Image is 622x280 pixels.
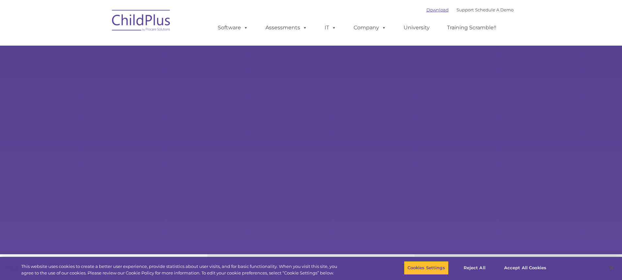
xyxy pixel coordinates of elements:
[211,21,255,34] a: Software
[456,7,474,12] a: Support
[404,261,449,275] button: Cookies Settings
[475,7,514,12] a: Schedule A Demo
[604,261,619,275] button: Close
[454,261,495,275] button: Reject All
[426,7,449,12] a: Download
[21,263,342,276] div: This website uses cookies to create a better user experience, provide statistics about user visit...
[397,21,436,34] a: University
[440,21,503,34] a: Training Scramble!!
[318,21,343,34] a: IT
[501,261,550,275] button: Accept All Cookies
[426,7,514,12] font: |
[347,21,393,34] a: Company
[109,5,174,38] img: ChildPlus by Procare Solutions
[259,21,314,34] a: Assessments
